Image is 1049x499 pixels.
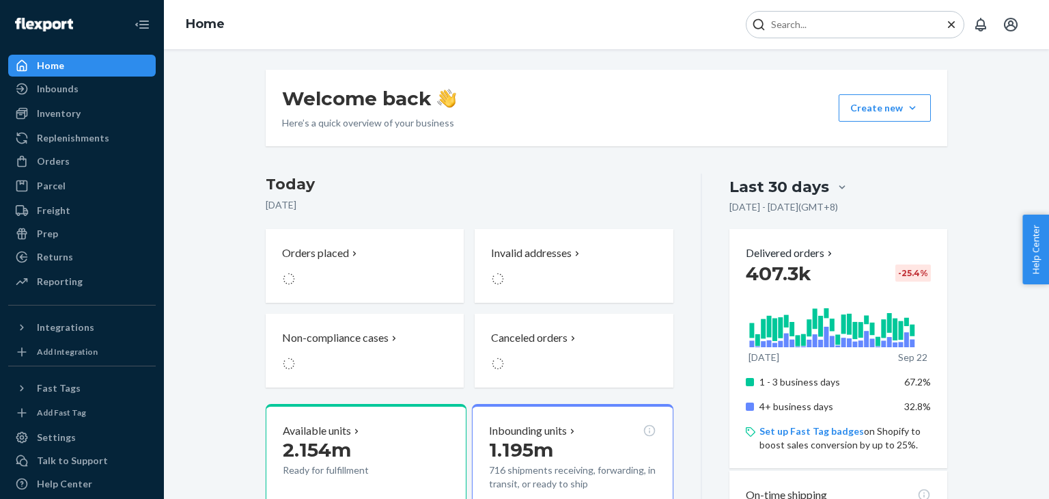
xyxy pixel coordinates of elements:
[37,227,58,241] div: Prep
[37,381,81,395] div: Fast Tags
[759,400,894,414] p: 4+ business days
[746,245,835,261] button: Delivered orders
[491,245,572,261] p: Invalid addresses
[8,427,156,448] a: Settings
[8,316,156,338] button: Integrations
[8,473,156,495] a: Help Center
[37,250,73,264] div: Returns
[282,330,389,346] p: Non-compliance cases
[282,245,349,261] p: Orders placed
[904,376,931,388] span: 67.2%
[37,431,76,444] div: Settings
[8,344,156,360] a: Add Integration
[749,351,779,364] p: [DATE]
[746,262,811,285] span: 407.3k
[8,103,156,124] a: Inventory
[8,127,156,149] a: Replenishments
[15,18,73,31] img: Flexport logo
[282,116,456,130] p: Here’s a quick overview of your business
[8,377,156,399] button: Fast Tags
[37,59,64,72] div: Home
[37,275,83,288] div: Reporting
[128,11,156,38] button: Close Navigation
[752,18,766,31] svg: Search Icon
[8,271,156,293] a: Reporting
[759,425,864,437] a: Set up Fast Tag badges
[475,314,673,388] button: Canceled orders
[1022,215,1049,284] button: Help Center
[491,330,568,346] p: Canceled orders
[759,375,894,389] p: 1 - 3 business days
[8,175,156,197] a: Parcel
[266,229,464,303] button: Orders placed
[37,321,94,334] div: Integrations
[37,107,81,120] div: Inventory
[8,55,156,77] a: Home
[37,131,109,145] div: Replenishments
[839,94,931,122] button: Create new
[37,179,66,193] div: Parcel
[37,204,70,217] div: Freight
[37,407,86,418] div: Add Fast Tag
[729,176,829,198] div: Last 30 days
[282,86,456,111] h1: Welcome back
[186,16,225,31] a: Home
[766,18,934,31] input: Search Input
[904,401,931,412] span: 32.8%
[37,154,70,168] div: Orders
[967,11,994,38] button: Open notifications
[8,405,156,421] a: Add Fast Tag
[997,11,1024,38] button: Open account menu
[489,438,553,461] span: 1.195m
[489,423,567,439] p: Inbounding units
[8,246,156,268] a: Returns
[283,438,351,461] span: 2.154m
[37,346,98,358] div: Add Integration
[759,424,931,452] p: on Shopify to boost sales conversion by up to 25%.
[8,450,156,472] a: Talk to Support
[266,198,673,212] p: [DATE]
[8,200,156,221] a: Freight
[266,174,673,195] h3: Today
[8,78,156,100] a: Inbounds
[895,265,931,282] div: -25.4 %
[945,18,958,32] button: Close Search
[283,423,351,439] p: Available units
[8,223,156,245] a: Prep
[283,463,409,477] p: Ready for fulfillment
[175,5,236,44] ol: breadcrumbs
[489,463,656,491] p: 716 shipments receiving, forwarding, in transit, or ready to ship
[898,351,927,364] p: Sep 22
[37,82,79,96] div: Inbounds
[37,454,108,468] div: Talk to Support
[729,200,838,214] p: [DATE] - [DATE] ( GMT+8 )
[37,477,92,491] div: Help Center
[8,150,156,172] a: Orders
[266,314,464,388] button: Non-compliance cases
[437,89,456,108] img: hand-wave emoji
[475,229,673,303] button: Invalid addresses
